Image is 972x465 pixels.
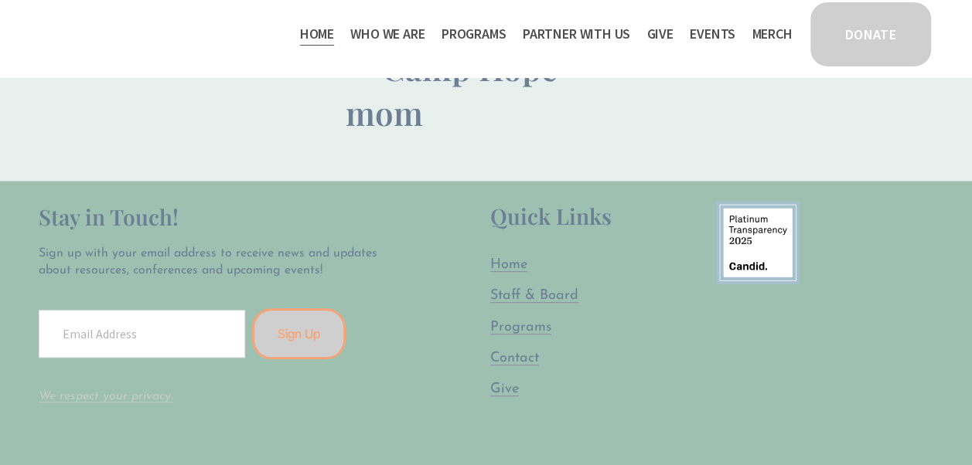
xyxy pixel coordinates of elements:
button: Sign Up [252,308,346,359]
p: Sign up with your email address to receive news and updates about resources, conferences and upco... [39,245,406,280]
a: We respect your privacy. [39,390,173,402]
span: Quick Links [490,202,612,230]
a: folder dropdown [350,22,425,46]
span: — Camp Hope mom [346,46,565,135]
a: Programs [490,317,551,337]
span: Staff & Board [490,288,578,303]
a: folder dropdown [523,22,630,46]
a: Home [490,255,527,274]
a: Contact [490,348,539,368]
a: Home [300,22,334,46]
a: Events [690,22,735,46]
a: Merch [752,22,792,46]
img: 9878580 [716,201,800,284]
span: Home [490,257,527,272]
span: Give [490,382,519,396]
h2: Stay in Touch! [39,201,406,233]
span: Programs [490,320,551,334]
a: Give [490,379,519,399]
span: Who We Are [350,23,425,46]
a: folder dropdown [442,22,506,46]
a: Staff & Board [490,286,578,305]
span: Contact [490,351,539,365]
a: Give [646,22,673,46]
span: Sign Up [278,326,320,341]
span: Programs [442,23,506,46]
span: Partner With Us [523,23,630,46]
input: Email Address [39,310,244,358]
